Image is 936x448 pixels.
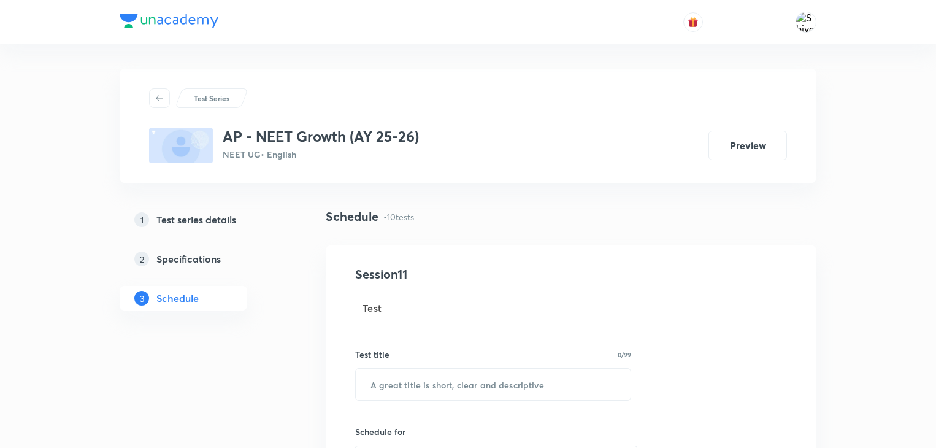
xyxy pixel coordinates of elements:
span: Test [363,301,382,315]
h6: Schedule for [355,425,631,438]
button: Preview [708,131,787,160]
p: 1 [134,212,149,227]
a: 1Test series details [120,207,286,232]
h5: Specifications [156,252,221,266]
h5: Test series details [156,212,236,227]
a: Company Logo [120,14,218,31]
p: 3 [134,291,149,306]
h4: Schedule [326,207,378,226]
a: 2Specifications [120,247,286,271]
img: avatar [688,17,699,28]
p: Test Series [194,93,229,104]
h6: Test title [355,348,389,361]
img: Shivam Drolia [796,12,816,33]
img: Company Logo [120,14,218,28]
p: 2 [134,252,149,266]
p: NEET UG • English [223,148,419,161]
h5: Schedule [156,291,199,306]
p: • 10 tests [383,210,414,223]
h3: AP - NEET Growth (AY 25-26) [223,128,419,145]
h4: Session 11 [355,265,579,284]
img: fallback-thumbnail.png [149,128,213,163]
p: 0/99 [618,352,631,358]
button: avatar [683,12,703,32]
input: A great title is short, clear and descriptive [356,369,631,400]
